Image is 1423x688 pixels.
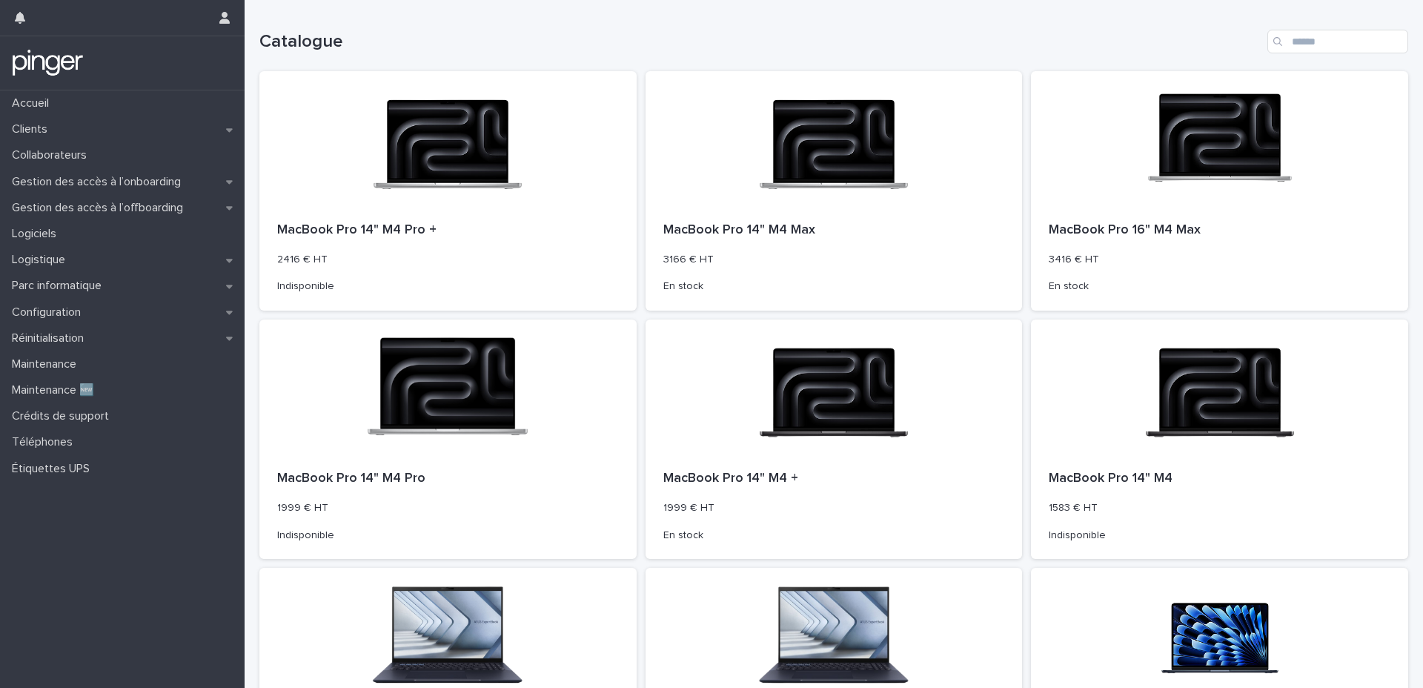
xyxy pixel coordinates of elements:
[6,253,77,267] p: Logistique
[1049,529,1390,542] p: Indisponible
[1049,254,1390,266] p: 3416 € HT
[663,471,1005,487] p: MacBook Pro 14" M4 +
[663,222,1005,239] p: MacBook Pro 14" M4 Max
[1031,320,1408,559] a: MacBook Pro 14" M41583 € HTIndisponible
[1031,71,1408,311] a: MacBook Pro 16" M4 Max3416 € HTEn stock
[646,71,1023,311] a: MacBook Pro 14" M4 Max3166 € HTEn stock
[277,280,619,293] p: Indisponible
[6,305,93,320] p: Configuration
[277,471,619,487] p: MacBook Pro 14" M4 Pro
[277,254,619,266] p: 2416 € HT
[6,435,84,449] p: Téléphones
[6,357,88,371] p: Maintenance
[1049,280,1390,293] p: En stock
[1049,222,1390,239] p: MacBook Pro 16" M4 Max
[6,201,195,215] p: Gestion des accès à l’offboarding
[259,31,1261,53] h1: Catalogue
[259,71,637,311] a: MacBook Pro 14" M4 Pro +2416 € HTIndisponible
[6,122,59,136] p: Clients
[663,280,1005,293] p: En stock
[6,279,113,293] p: Parc informatique
[1049,502,1390,515] p: 1583 € HT
[6,409,121,423] p: Crédits de support
[6,331,96,345] p: Réinitialisation
[259,320,637,559] a: MacBook Pro 14" M4 Pro1999 € HTIndisponible
[277,502,619,515] p: 1999 € HT
[1049,471,1390,487] p: MacBook Pro 14" M4
[1267,30,1408,53] input: Search
[663,502,1005,515] p: 1999 € HT
[646,320,1023,559] a: MacBook Pro 14" M4 +1999 € HTEn stock
[277,222,619,239] p: MacBook Pro 14" M4 Pro +
[6,383,106,397] p: Maintenance 🆕
[663,529,1005,542] p: En stock
[277,529,619,542] p: Indisponible
[6,148,99,162] p: Collaborateurs
[6,462,102,476] p: Étiquettes UPS
[6,175,193,189] p: Gestion des accès à l’onboarding
[663,254,1005,266] p: 3166 € HT
[6,96,61,110] p: Accueil
[12,48,84,78] img: mTgBEunGTSyRkCgitkcU
[6,227,68,241] p: Logiciels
